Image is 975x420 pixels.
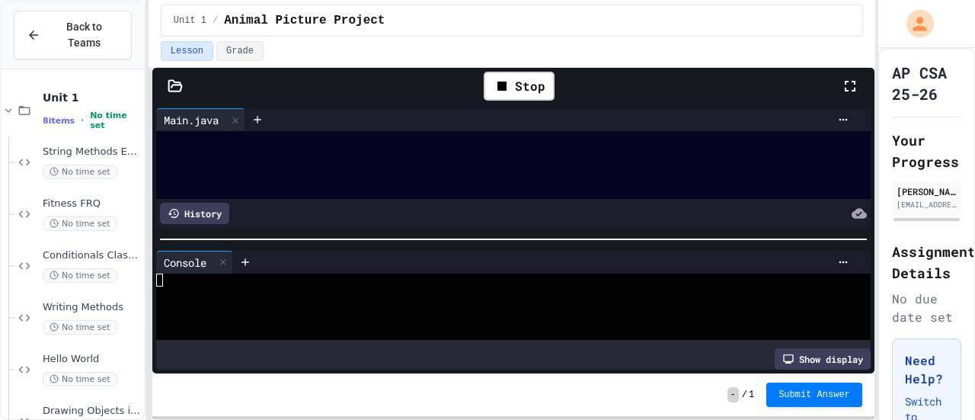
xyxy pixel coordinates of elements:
div: Main.java [156,112,226,128]
span: Animal Picture Project [224,11,385,30]
span: Drawing Objects in Java - HW Playposit Code [43,405,141,418]
div: Stop [484,72,555,101]
button: Lesson [161,41,213,61]
h2: Assignment Details [892,241,961,284]
button: Back to Teams [14,11,132,59]
span: No time set [90,111,141,130]
iframe: chat widget [911,359,960,405]
span: • [81,114,84,127]
span: Unit 1 [43,91,141,104]
div: My Account [890,6,938,41]
div: [PERSON_NAME] [897,184,957,198]
span: Fitness FRQ [43,197,141,210]
span: Back to Teams [50,19,119,51]
div: Show display [775,348,871,370]
span: No time set [43,320,117,335]
span: Hello World [43,353,141,366]
span: No time set [43,165,117,179]
span: No time set [43,372,117,386]
h2: Your Progress [892,130,961,172]
span: String Methods Examples [43,146,141,159]
span: No time set [43,216,117,231]
span: / [213,14,218,27]
div: History [160,203,229,224]
span: 1 [749,389,754,401]
span: No time set [43,268,117,283]
div: Console [156,251,233,274]
span: Writing Methods [43,301,141,314]
div: [EMAIL_ADDRESS][DOMAIN_NAME] [897,199,957,210]
div: No due date set [892,290,961,326]
span: Unit 1 [174,14,206,27]
div: Main.java [156,108,245,131]
h1: AP CSA 25-26 [892,62,961,104]
h3: Need Help? [905,351,948,388]
span: / [742,389,747,401]
button: Grade [216,41,264,61]
div: Console [156,255,214,271]
span: - [727,387,739,402]
iframe: chat widget [849,293,960,357]
span: 8 items [43,116,75,126]
span: Submit Answer [778,389,850,401]
button: Submit Answer [766,383,862,407]
span: Conditionals Classwork [43,249,141,262]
